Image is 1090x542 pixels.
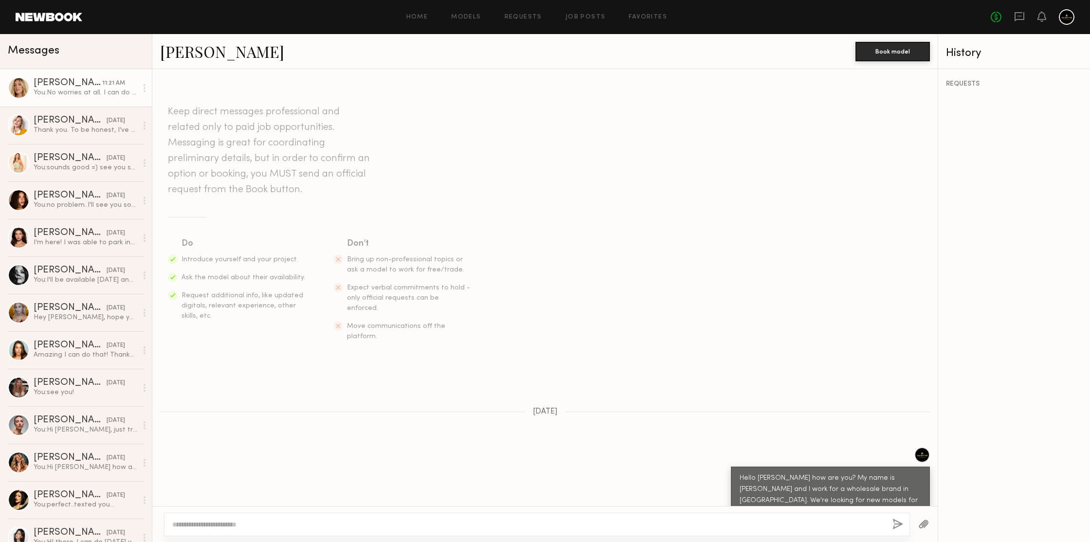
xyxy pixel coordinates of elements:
[34,388,137,397] div: You: see you!
[34,453,107,463] div: [PERSON_NAME]
[34,378,107,388] div: [PERSON_NAME]
[347,237,472,251] div: Don’t
[107,341,125,350] div: [DATE]
[107,304,125,313] div: [DATE]
[107,491,125,500] div: [DATE]
[946,48,1082,59] div: History
[182,292,303,319] span: Request additional info, like updated digitals, relevant experience, other skills, etc.
[34,490,107,500] div: [PERSON_NAME]
[34,500,137,509] div: You: perfect..texted you...
[946,81,1082,88] div: REQUESTS
[107,229,125,238] div: [DATE]
[34,153,107,163] div: [PERSON_NAME]
[505,14,542,20] a: Requests
[107,528,125,538] div: [DATE]
[34,78,102,88] div: [PERSON_NAME]
[34,126,137,135] div: Thank you. To be honest, I’ve never had an issue with it doing e-commerce. My hair is very long a...
[34,228,107,238] div: [PERSON_NAME]
[34,313,137,322] div: Hey [PERSON_NAME], hope you’re doing well. My sister’s instagram is @trapfordom
[107,266,125,275] div: [DATE]
[565,14,606,20] a: Job Posts
[347,285,470,311] span: Expect verbal commitments to hold - only official requests can be enforced.
[168,104,372,198] header: Keep direct messages professional and related only to paid job opportunities. Messaging is great ...
[347,256,464,273] span: Bring up non-professional topics or ask a model to work for free/trade.
[8,45,59,56] span: Messages
[107,379,125,388] div: [DATE]
[34,238,137,247] div: I’m here! I was able to park inside the parking lot
[107,191,125,200] div: [DATE]
[533,408,558,416] span: [DATE]
[347,323,445,340] span: Move communications off the platform.
[34,275,137,285] div: You: I'll be available [DATE] and [DATE] if you can do that
[160,41,284,62] a: [PERSON_NAME]
[182,237,306,251] div: Do
[107,453,125,463] div: [DATE]
[34,463,137,472] div: You: Hi [PERSON_NAME] how are you? My name is [PERSON_NAME] and I work for a company called Valen...
[182,256,298,263] span: Introduce yourself and your project.
[34,528,107,538] div: [PERSON_NAME]
[182,274,305,281] span: Ask the model about their availability.
[34,191,107,200] div: [PERSON_NAME]
[34,416,107,425] div: [PERSON_NAME]
[406,14,428,20] a: Home
[107,116,125,126] div: [DATE]
[451,14,481,20] a: Models
[107,154,125,163] div: [DATE]
[34,425,137,434] div: You: Hi [PERSON_NAME], just trying to reach out again about the ecomm gig, to see if you're still...
[34,200,137,210] div: You: no problem..I'll see you soon
[34,350,137,360] div: Amazing I can do that! Thanks so much & looking forward to meeting you!!
[629,14,667,20] a: Favorites
[107,416,125,425] div: [DATE]
[34,341,107,350] div: [PERSON_NAME]
[102,79,125,88] div: 11:21 AM
[34,303,107,313] div: [PERSON_NAME]
[855,42,930,61] button: Book model
[34,116,107,126] div: [PERSON_NAME]
[855,47,930,55] a: Book model
[34,88,137,97] div: You: No worries at all. I can do [DATE] 11am if that works? I won't be in the office [DATE]
[34,266,107,275] div: [PERSON_NAME]
[34,163,137,172] div: You: sounds good =) see you soon then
